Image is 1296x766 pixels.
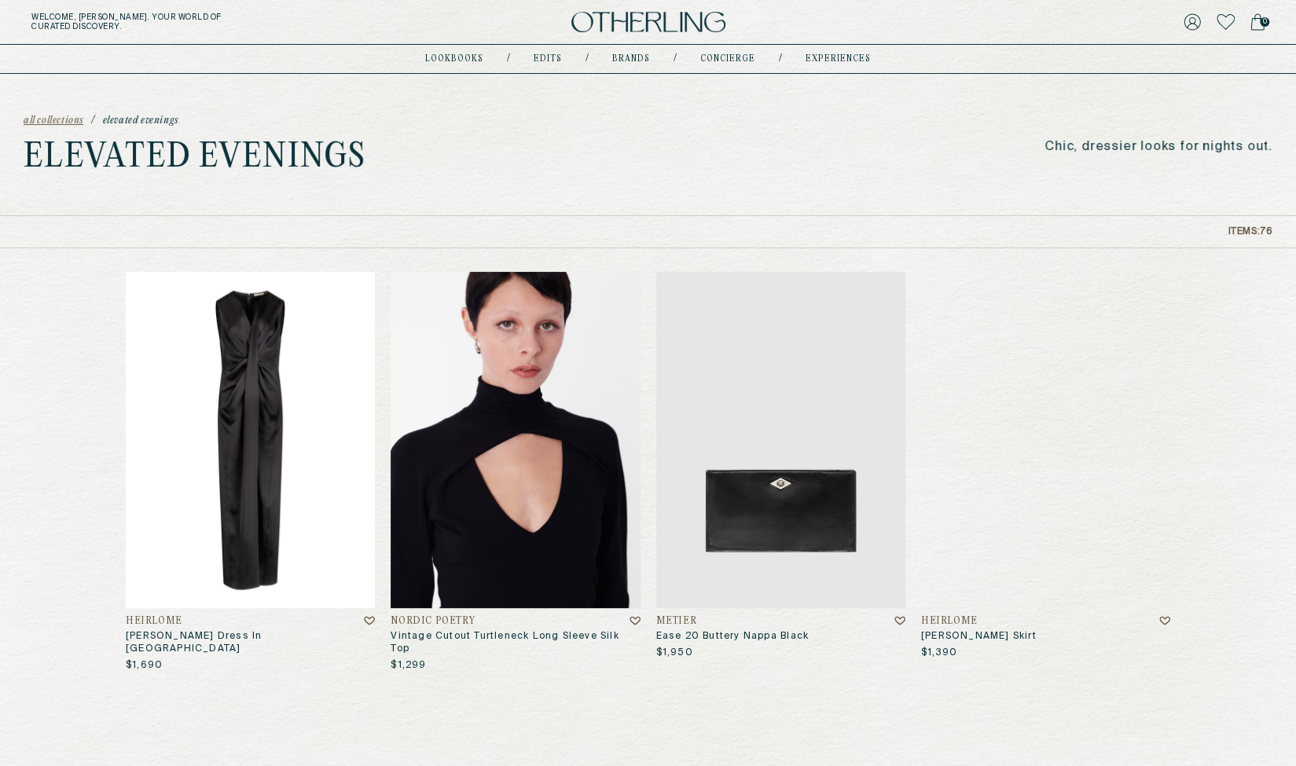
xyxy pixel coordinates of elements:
[656,272,905,608] img: Ease 20 Buttery Nappa Black
[656,630,905,643] h3: Ease 20 Buttery Nappa Black
[656,272,905,659] a: Ease 20 Buttery Nappa BlackMetierEase 20 Buttery Nappa Black$1,950
[126,272,375,608] img: Benita Dress in Satin
[31,13,402,31] h5: Welcome, [PERSON_NAME] . Your world of curated discovery.
[921,272,1170,659] a: Rosalie SkirtHeirlome[PERSON_NAME] Skirt$1,390
[700,55,755,63] a: concierge
[391,659,426,672] p: $1,299
[91,115,178,126] a: /Elevated Evenings
[24,115,83,126] a: all collections
[91,115,95,126] span: /
[806,55,871,63] a: experiences
[1228,226,1272,237] p: Items: 76
[103,115,178,126] span: Elevated Evenings
[1045,140,1272,155] p: Chic, dressier looks for nights out.
[779,53,782,65] div: /
[126,659,163,672] p: $1,690
[656,616,697,627] h4: Metier
[425,55,483,63] a: lookbooks
[921,647,957,659] p: $1,390
[24,142,365,174] h1: Elevated Evenings
[921,616,978,627] h4: Heirlome
[126,616,182,627] h4: Heirlome
[534,55,562,63] a: Edits
[586,53,589,65] div: /
[391,630,640,655] h3: Vintage Cutout Turtleneck Long Sleeve Silk Top
[571,12,725,33] img: logo
[1260,17,1269,27] span: 0
[921,630,1170,643] h3: [PERSON_NAME] Skirt
[507,53,510,65] div: /
[391,272,640,608] img: Vintage Cutout Turtleneck Long Sleeve Silk Top
[1250,11,1265,33] a: 0
[674,53,677,65] div: /
[126,272,375,672] a: Benita Dress in SatinHeirlome[PERSON_NAME] Dress In [GEOGRAPHIC_DATA]$1,690
[126,630,375,655] h3: [PERSON_NAME] Dress In [GEOGRAPHIC_DATA]
[921,272,1170,608] img: Rosalie Skirt
[391,272,640,672] a: Vintage Cutout Turtleneck Long Sleeve Silk TopNordic PoetryVintage Cutout Turtleneck Long Sleeve ...
[612,55,650,63] a: Brands
[391,616,475,627] h4: Nordic Poetry
[656,647,693,659] p: $1,950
